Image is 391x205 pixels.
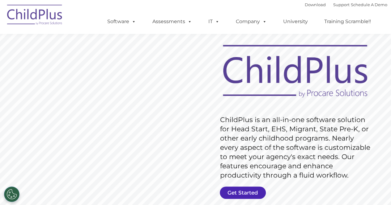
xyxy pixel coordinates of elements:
a: Support [333,2,350,7]
a: Training Scramble!! [318,15,377,28]
a: Download [305,2,326,7]
font: | [305,2,387,7]
a: Assessments [146,15,198,28]
a: IT [202,15,226,28]
rs-layer: ChildPlus is an all-in-one software solution for Head Start, EHS, Migrant, State Pre-K, or other ... [220,115,373,180]
img: ChildPlus by Procare Solutions [4,0,66,31]
iframe: Chat Widget [290,138,391,205]
a: Schedule A Demo [351,2,387,7]
button: Cookies Settings [4,187,19,202]
a: Company [230,15,273,28]
a: University [277,15,314,28]
a: Get Started [220,187,266,199]
a: Software [101,15,142,28]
